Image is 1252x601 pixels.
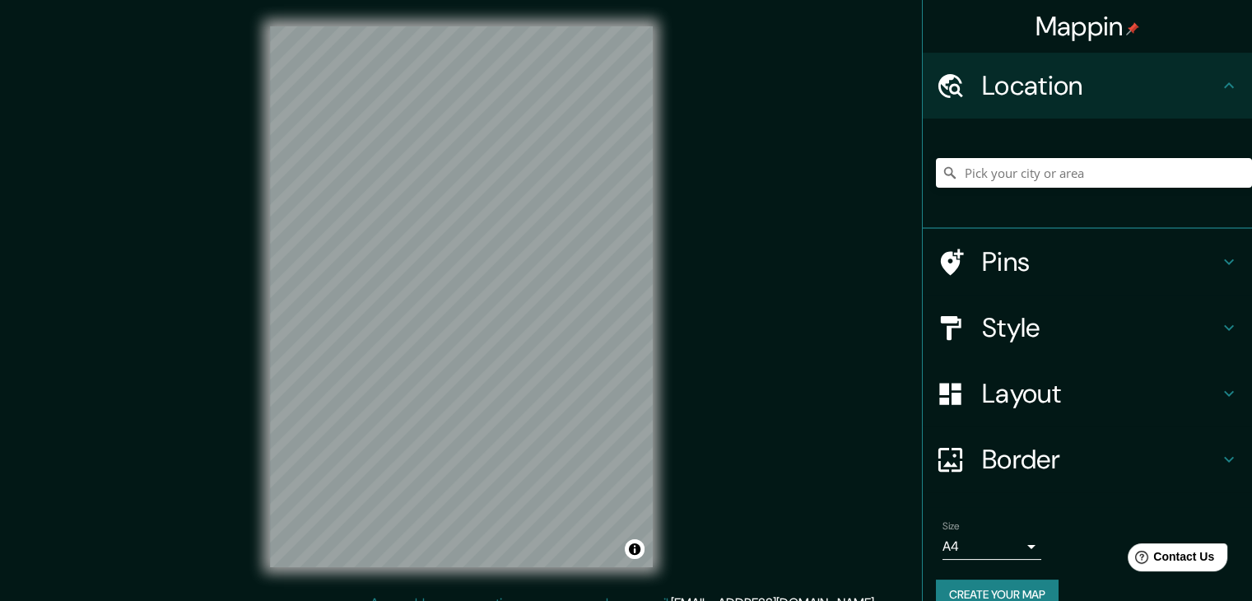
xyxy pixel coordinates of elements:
div: A4 [942,533,1041,560]
h4: Pins [982,245,1219,278]
h4: Location [982,69,1219,102]
div: Layout [923,361,1252,426]
div: Pins [923,229,1252,295]
input: Pick your city or area [936,158,1252,188]
div: Style [923,295,1252,361]
canvas: Map [270,26,653,567]
label: Size [942,519,960,533]
button: Toggle attribution [625,539,645,559]
img: pin-icon.png [1126,22,1139,35]
h4: Border [982,443,1219,476]
div: Border [923,426,1252,492]
h4: Mappin [1036,10,1140,43]
h4: Style [982,311,1219,344]
iframe: Help widget launcher [1105,537,1234,583]
h4: Layout [982,377,1219,410]
div: Location [923,53,1252,119]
